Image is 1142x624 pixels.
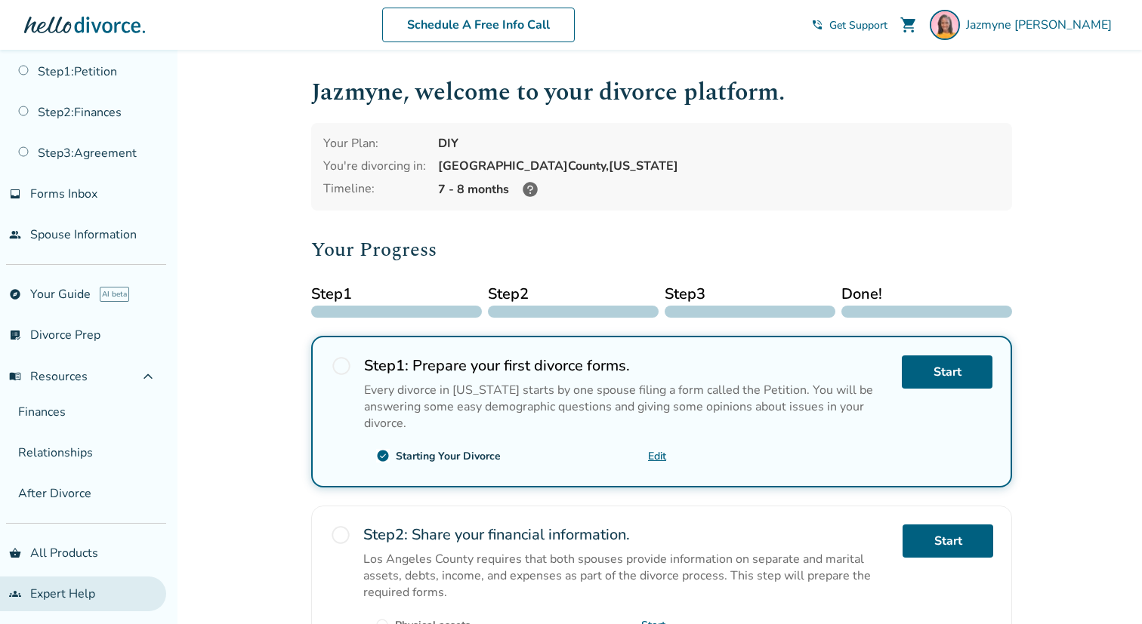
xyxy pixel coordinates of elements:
[438,158,1000,174] div: [GEOGRAPHIC_DATA] County, [US_STATE]
[100,287,129,302] span: AI beta
[376,449,390,463] span: check_circle
[364,382,890,432] p: Every divorce in [US_STATE] starts by one spouse filing a form called the Petition. You will be a...
[9,329,21,341] span: list_alt_check
[331,355,352,377] span: radio_button_unchecked
[396,449,501,463] div: Starting Your Divorce
[363,551,890,601] p: Los Angeles County requires that both spouses provide information on separate and marital assets,...
[9,370,21,383] span: menu_book
[9,368,88,385] span: Resources
[139,367,157,386] span: expand_less
[648,449,666,463] a: Edit
[382,8,575,42] a: Schedule A Free Info Call
[30,186,97,202] span: Forms Inbox
[323,135,426,152] div: Your Plan:
[811,19,823,31] span: phone_in_talk
[438,135,1000,152] div: DIY
[966,17,1118,33] span: Jazmyne [PERSON_NAME]
[311,74,1012,111] h1: Jazmyne , welcome to your divorce platform.
[311,283,482,306] span: Step 1
[903,524,993,558] a: Start
[902,355,992,389] a: Start
[829,18,887,32] span: Get Support
[363,524,408,545] strong: Step 2 :
[811,18,887,32] a: phone_in_talkGet Support
[364,355,890,376] h2: Prepare your first divorce forms.
[330,524,351,546] span: radio_button_unchecked
[841,283,1012,306] span: Done!
[900,16,918,34] span: shopping_cart
[665,283,835,306] span: Step 3
[323,180,426,198] div: Timeline:
[323,158,426,174] div: You're divorcing in:
[9,288,21,300] span: explore
[9,547,21,559] span: shopping_basket
[9,188,21,200] span: inbox
[488,283,659,306] span: Step 2
[9,588,21,600] span: groups
[438,180,1000,198] div: 7 - 8 months
[930,10,960,40] img: Jazmyne Williams
[311,235,1012,265] h2: Your Progress
[9,229,21,241] span: people
[364,355,409,376] strong: Step 1 :
[363,524,890,545] h2: Share your financial information.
